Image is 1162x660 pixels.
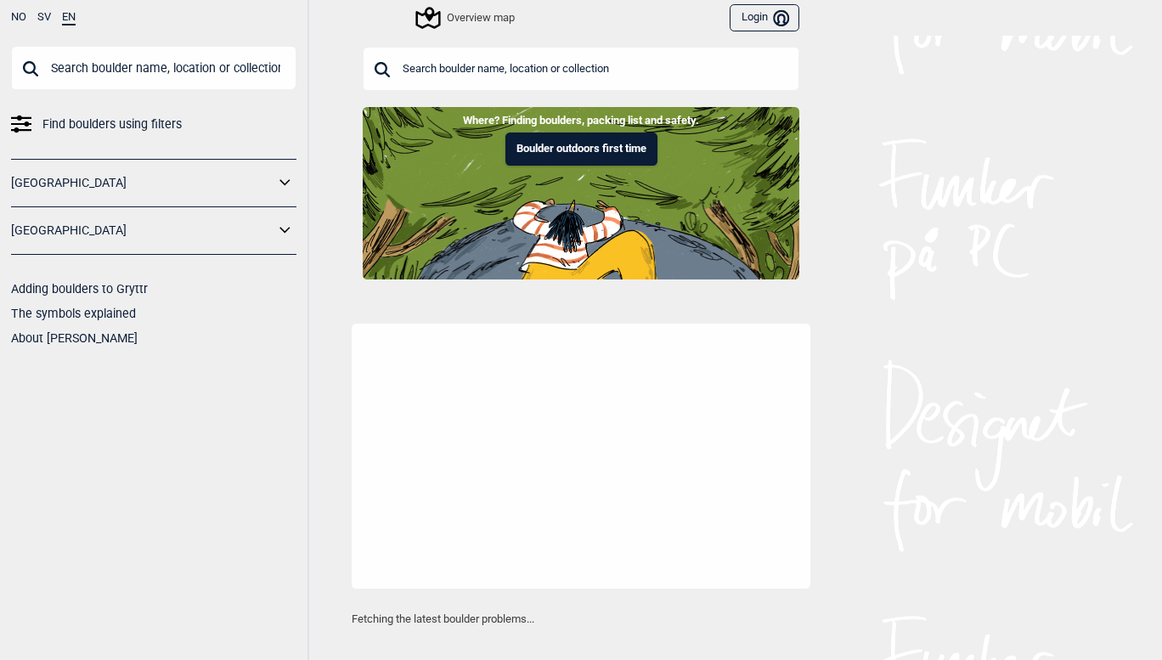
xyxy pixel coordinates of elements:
div: Overview map [418,8,515,28]
a: [GEOGRAPHIC_DATA] [11,171,274,195]
a: Adding boulders to Gryttr [11,282,148,296]
button: NO [11,11,26,24]
span: Find boulders using filters [42,112,182,137]
input: Search boulder name, location or collection [11,46,296,90]
p: Where? Finding boulders, packing list and safety. [13,112,1149,129]
button: EN [62,11,76,25]
button: Login [730,4,799,32]
a: Find boulders using filters [11,112,296,137]
button: SV [37,11,51,24]
button: Boulder outdoors first time [505,133,657,166]
p: Fetching the latest boulder problems... [352,611,810,628]
a: About [PERSON_NAME] [11,331,138,345]
a: [GEOGRAPHIC_DATA] [11,218,274,243]
input: Search boulder name, location or collection [363,47,799,91]
a: The symbols explained [11,307,136,320]
img: Indoor to outdoor [363,107,799,279]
